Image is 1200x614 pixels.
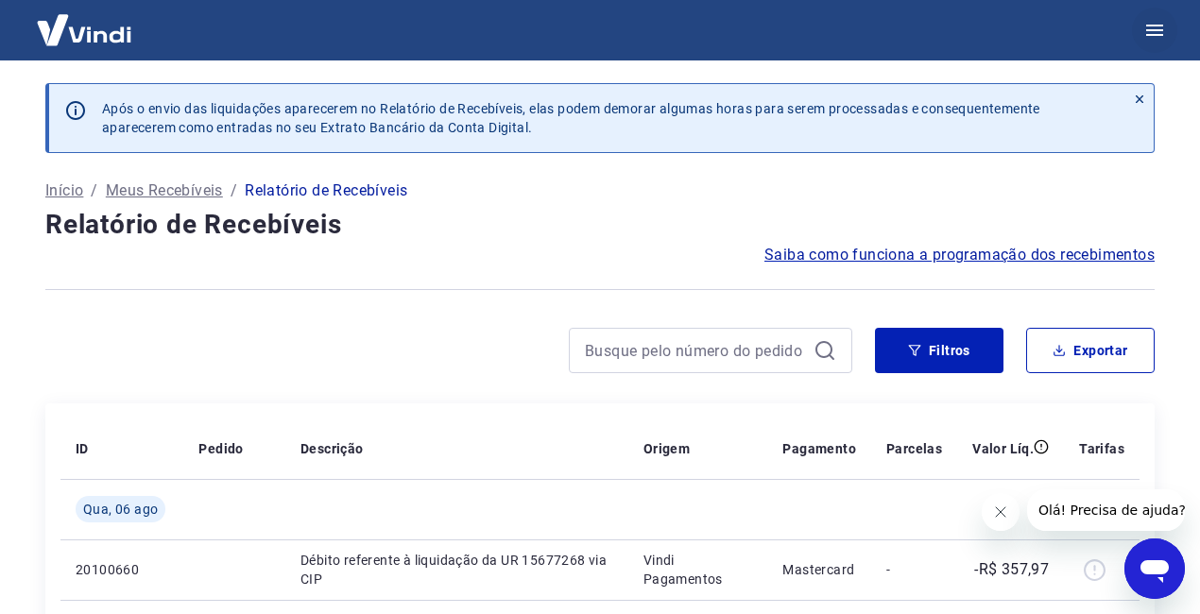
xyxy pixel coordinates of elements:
iframe: Button to launch messaging window [1124,538,1185,599]
img: Vindi [23,1,146,59]
p: Pagamento [782,439,856,458]
input: Busque pelo número do pedido [585,336,806,365]
span: Qua, 06 ago [83,500,158,519]
a: Início [45,179,83,202]
h4: Relatório de Recebíveis [45,206,1155,244]
p: Pedido [198,439,243,458]
span: Olá! Precisa de ajuda? [11,13,159,28]
button: Exportar [1026,328,1155,373]
p: Após o envio das liquidações aparecerem no Relatório de Recebíveis, elas podem demorar algumas ho... [102,99,1110,137]
p: - [886,560,942,579]
a: Meus Recebíveis [106,179,223,202]
button: Filtros [875,328,1003,373]
p: / [91,179,97,202]
p: Descrição [300,439,364,458]
p: Débito referente à liquidação da UR 15677268 via CIP [300,551,613,588]
iframe: Close message [982,493,1020,531]
iframe: Message from company [1027,489,1185,531]
p: Origem [643,439,690,458]
p: 20100660 [76,560,168,579]
p: / [231,179,237,202]
p: -R$ 357,97 [974,558,1049,581]
p: ID [76,439,89,458]
p: Tarifas [1079,439,1124,458]
p: Vindi Pagamentos [643,551,752,588]
p: Relatório de Recebíveis [245,179,407,202]
p: Mastercard [782,560,856,579]
p: Valor Líq. [972,439,1034,458]
a: Saiba como funciona a programação dos recebimentos [764,244,1155,266]
p: Parcelas [886,439,942,458]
